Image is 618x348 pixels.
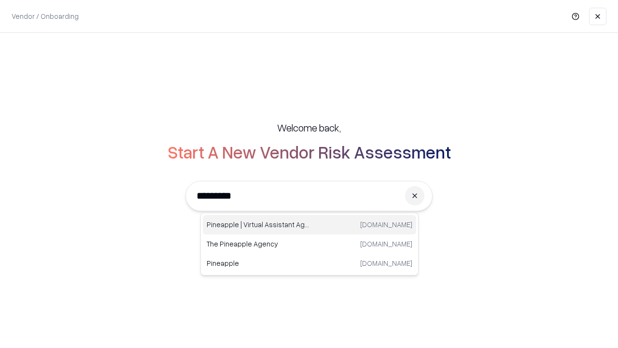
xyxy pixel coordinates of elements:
[207,219,309,230] p: Pineapple | Virtual Assistant Agency
[168,142,451,161] h2: Start A New Vendor Risk Assessment
[12,11,79,21] p: Vendor / Onboarding
[360,239,412,249] p: [DOMAIN_NAME]
[360,219,412,230] p: [DOMAIN_NAME]
[207,239,309,249] p: The Pineapple Agency
[360,258,412,268] p: [DOMAIN_NAME]
[207,258,309,268] p: Pineapple
[277,121,341,134] h5: Welcome back,
[200,213,419,275] div: Suggestions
